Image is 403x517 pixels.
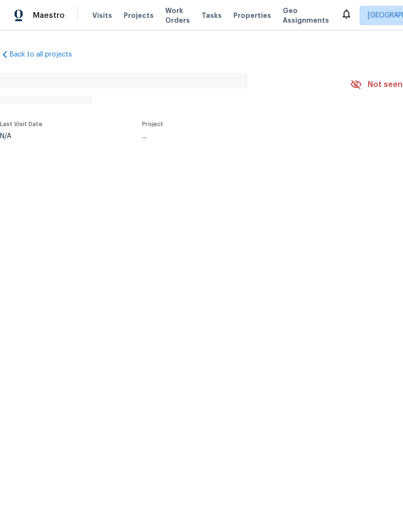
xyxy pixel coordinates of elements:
[165,6,190,25] span: Work Orders
[283,6,329,25] span: Geo Assignments
[142,121,163,127] span: Project
[33,11,65,20] span: Maestro
[233,11,271,20] span: Properties
[92,11,112,20] span: Visits
[201,12,222,19] span: Tasks
[124,11,154,20] span: Projects
[142,133,328,140] div: ...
